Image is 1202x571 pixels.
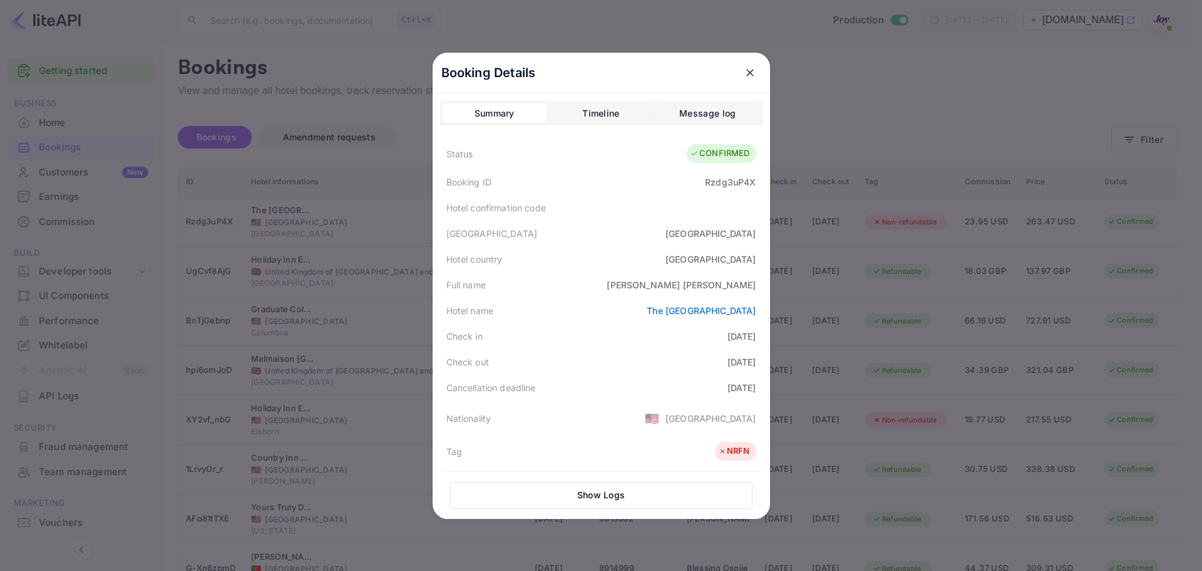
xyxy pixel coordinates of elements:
button: Timeline [549,103,653,123]
div: Summary [475,106,515,121]
div: [GEOGRAPHIC_DATA] [665,253,756,266]
div: Full name [446,278,486,291]
div: [GEOGRAPHIC_DATA] [446,227,538,240]
div: Booking ID [446,175,492,189]
div: Cancellation deadline [446,381,536,394]
div: Rzdg3uP4X [705,175,756,189]
div: Hotel country [446,253,503,266]
div: [DATE] [727,381,756,394]
div: Nationality [446,412,491,425]
button: Summary [443,103,547,123]
div: Message log [679,106,736,121]
button: Show Logs [450,482,753,509]
div: Status [446,147,473,160]
div: Hotel name [446,304,494,317]
div: Tag [446,445,462,458]
div: Hotel confirmation code [446,201,546,214]
div: Check in [446,330,483,343]
span: United States [645,407,659,429]
button: close [739,61,761,84]
p: Booking Details [441,63,536,82]
div: NRFN [718,445,750,458]
div: [DATE] [727,330,756,343]
div: [GEOGRAPHIC_DATA] [665,412,756,425]
button: Message log [655,103,759,123]
div: [GEOGRAPHIC_DATA] [665,227,756,240]
div: [DATE] [727,355,756,369]
div: CONFIRMED [690,147,749,160]
div: [PERSON_NAME] [PERSON_NAME] [607,278,756,291]
div: Check out [446,355,489,369]
div: Timeline [582,106,619,121]
a: The [GEOGRAPHIC_DATA] [647,305,756,316]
